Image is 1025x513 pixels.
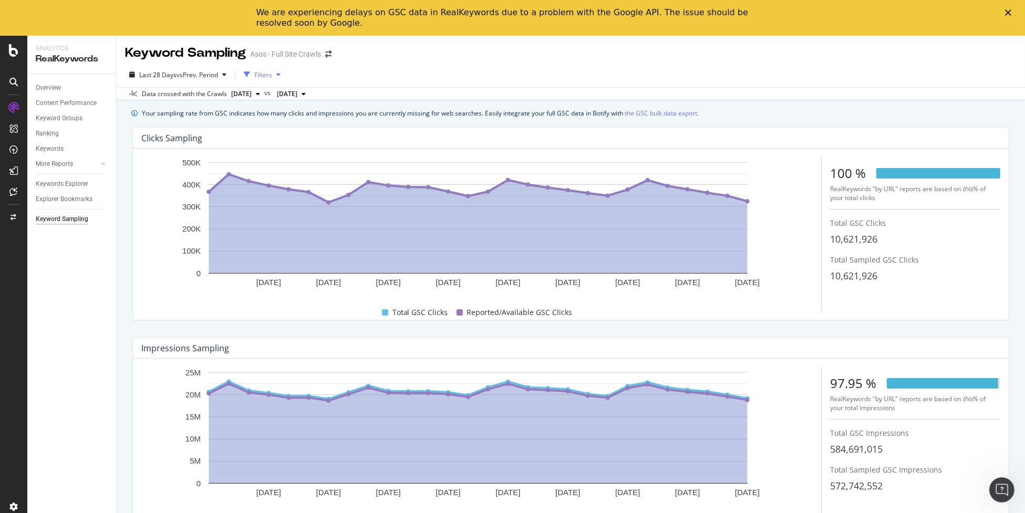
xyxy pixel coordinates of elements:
[735,488,760,497] text: [DATE]
[495,488,520,497] text: [DATE]
[277,89,297,99] span: 2025 Sep. 9th
[962,184,973,193] i: this
[36,159,98,170] a: More Reports
[36,113,109,124] a: Keyword Groups
[196,269,201,278] text: 0
[36,179,88,190] div: Keywords Explorer
[830,233,877,245] span: 10,621,926
[36,98,97,109] div: Content Performance
[190,457,201,466] text: 5M
[182,180,201,189] text: 400K
[830,269,877,282] span: 10,621,926
[185,435,201,444] text: 10M
[141,157,815,296] svg: A chart.
[830,164,866,182] div: 100 %
[240,66,285,83] button: Filters
[989,477,1014,502] iframe: Intercom live chat
[125,66,231,83] button: Last 28 DaysvsPrev. Period
[185,368,201,377] text: 25M
[256,278,281,287] text: [DATE]
[325,50,332,58] div: arrow-right-arrow-left
[36,113,82,124] div: Keyword Groups
[139,70,177,79] span: Last 28 Days
[675,278,700,287] text: [DATE]
[316,488,341,497] text: [DATE]
[436,278,460,287] text: [DATE]
[467,306,573,319] span: Reported/Available GSC Clicks
[254,70,272,79] div: Filters
[36,143,109,154] a: Keywords
[36,82,109,93] a: Overview
[182,202,201,211] text: 300K
[376,278,401,287] text: [DATE]
[830,184,1000,202] div: RealKeywords "by URL" reports are based on % of your total clicks
[250,49,321,59] div: Asos - Full Site Crawls
[142,108,699,119] div: Your sampling rate from GSC indicates how many clicks and impressions you are currently missing f...
[36,179,109,190] a: Keywords Explorer
[36,82,61,93] div: Overview
[196,479,201,488] text: 0
[735,278,760,287] text: [DATE]
[625,108,699,119] a: the GSC bulk data export.
[177,70,218,79] span: vs Prev. Period
[830,394,1000,412] div: RealKeywords "by URL" reports are based on % of your total impressions
[36,159,73,170] div: More Reports
[615,278,640,287] text: [DATE]
[830,255,919,265] span: Total Sampled GSC Clicks
[227,88,264,100] button: [DATE]
[36,194,109,205] a: Explorer Bookmarks
[36,44,108,53] div: Analytics
[830,218,886,228] span: Total GSC Clicks
[36,194,92,205] div: Explorer Bookmarks
[125,44,246,62] div: Keyword Sampling
[264,88,273,98] span: vs
[495,278,520,287] text: [DATE]
[231,89,252,99] span: 2025 Oct. 7th
[131,108,1010,119] div: info banner
[182,247,201,256] text: 100K
[36,53,108,65] div: RealKeywords
[555,278,580,287] text: [DATE]
[1005,9,1016,16] div: Close
[962,394,973,403] i: this
[36,128,59,139] div: Ranking
[142,89,227,99] div: Data crossed with the Crawls
[256,488,281,497] text: [DATE]
[141,367,815,506] svg: A chart.
[141,133,202,143] div: Clicks Sampling
[273,88,310,100] button: [DATE]
[376,488,401,497] text: [DATE]
[256,7,752,28] div: We are experiencing delays on GSC data in RealKeywords due to a problem with the Google API. The ...
[182,225,201,234] text: 200K
[675,488,700,497] text: [DATE]
[185,390,201,399] text: 20M
[316,278,341,287] text: [DATE]
[615,488,640,497] text: [DATE]
[36,214,109,225] a: Keyword Sampling
[830,374,876,392] div: 97.95 %
[185,412,201,421] text: 15M
[830,465,942,475] span: Total Sampled GSC Impressions
[36,128,109,139] a: Ranking
[830,479,883,492] span: 572,742,552
[141,343,229,353] div: Impressions Sampling
[392,306,448,319] span: Total GSC Clicks
[36,143,64,154] div: Keywords
[36,98,109,109] a: Content Performance
[436,488,460,497] text: [DATE]
[555,488,580,497] text: [DATE]
[830,428,909,438] span: Total GSC Impressions
[830,443,883,455] span: 584,691,015
[182,158,201,167] text: 500K
[36,214,88,225] div: Keyword Sampling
